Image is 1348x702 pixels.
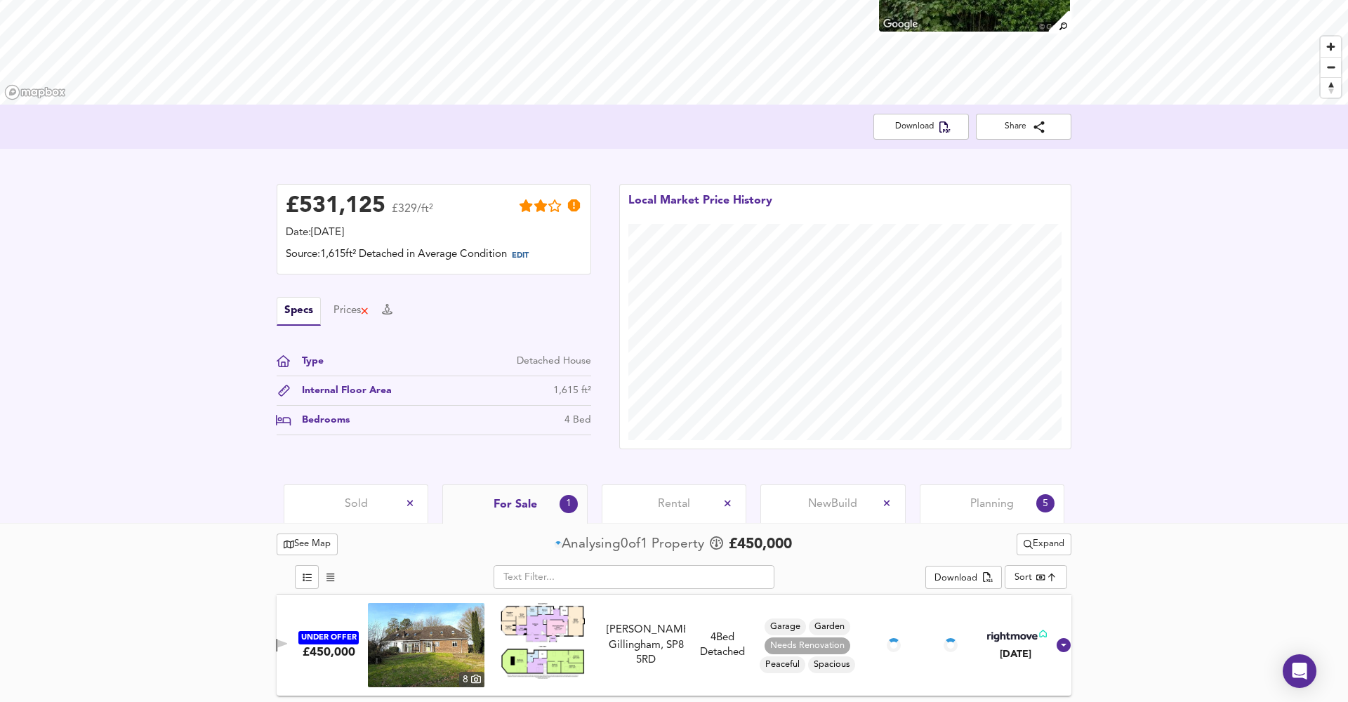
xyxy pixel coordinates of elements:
[553,383,591,398] div: 1,615 ft²
[607,623,685,668] div: [PERSON_NAME], Gillingham, SP8 5RD
[873,114,969,140] button: Download
[494,497,537,512] span: For Sale
[284,536,331,552] span: See Map
[765,618,806,635] div: Garage
[555,535,708,554] div: of Propert y
[1321,77,1341,98] button: Reset bearing to north
[658,496,690,512] span: Rental
[556,491,581,516] div: 1
[808,496,857,512] span: New Build
[291,413,350,428] div: Bedrooms
[1321,37,1341,57] button: Zoom in
[1047,9,1071,34] img: search
[286,225,582,241] div: Date: [DATE]
[392,204,433,224] span: £329/ft²
[303,644,355,660] div: £450,000
[298,631,359,644] div: UNDER OFFER
[976,114,1071,140] button: Share
[1283,654,1316,688] div: Open Intercom Messenger
[291,354,324,369] div: Type
[987,119,1060,134] span: Share
[286,247,582,265] div: Source: 1,615ft² Detached in Average Condition
[621,535,628,554] span: 0
[1005,565,1067,589] div: Sort
[512,252,529,260] span: EDIT
[1015,571,1032,584] div: Sort
[765,621,806,633] span: Garage
[1017,534,1071,555] div: split button
[291,383,392,398] div: Internal Floor Area
[368,603,484,687] img: property thumbnail
[286,196,385,217] div: £ 531,125
[564,413,591,428] div: 4 Bed
[808,656,855,673] div: Spacious
[1321,78,1341,98] span: Reset bearing to north
[765,640,850,652] span: Needs Renovation
[368,603,484,687] a: property thumbnail 8
[1321,57,1341,77] button: Zoom out
[970,496,1014,512] span: Planning
[640,535,648,554] span: 1
[277,595,1071,696] div: UNDER OFFER£450,000 property thumbnail 8 Floorplan[PERSON_NAME], Gillingham, SP8 5RD4Bed Detached...
[494,565,774,589] input: Text Filter...
[765,637,850,654] div: Needs Renovation
[1321,58,1341,77] span: Zoom out
[1017,534,1071,555] button: Expand
[809,621,850,633] span: Garden
[984,647,1047,661] div: [DATE]
[333,303,369,319] button: Prices
[925,566,1002,590] div: split button
[628,193,772,224] div: Local Market Price History
[1033,491,1058,516] div: 5
[760,658,805,671] span: Peaceful
[1024,536,1064,552] span: Expand
[885,119,958,134] span: Download
[729,534,792,555] span: £ 450,000
[277,534,338,555] button: See Map
[760,656,805,673] div: Peaceful
[809,618,850,635] div: Garden
[691,630,754,661] div: 4 Bed Detached
[459,672,484,687] div: 8
[934,571,977,587] div: Download
[808,658,855,671] span: Spacious
[4,84,66,100] a: Mapbox homepage
[501,603,585,679] img: Floorplan
[277,297,321,326] button: Specs
[517,354,591,369] div: Detached House
[345,496,368,512] span: Sold
[1055,637,1072,654] svg: Show Details
[925,566,1002,590] button: Download
[562,535,621,554] div: Analysing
